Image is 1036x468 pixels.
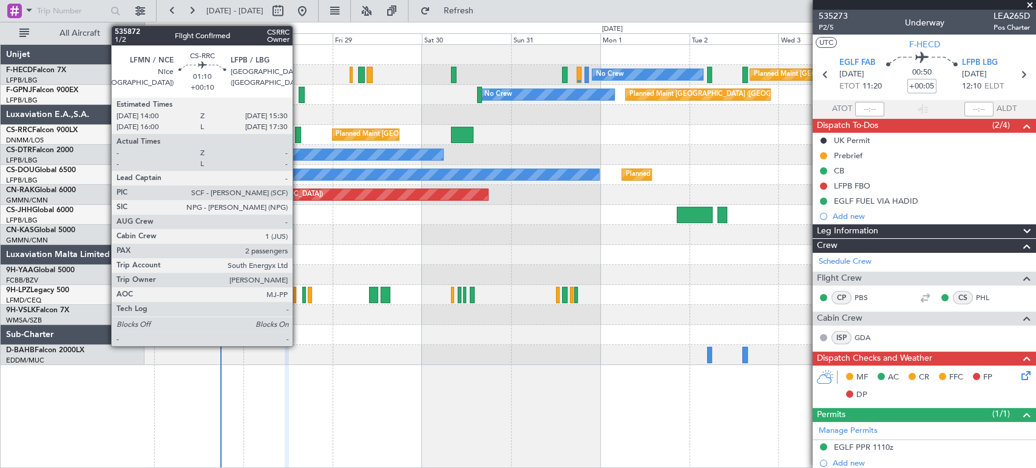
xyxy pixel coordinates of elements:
[37,2,107,20] input: Trip Number
[6,96,38,105] a: LFPB/LBG
[834,442,893,452] div: EGLF PPR 1110z
[834,135,870,145] div: UK Permit
[949,372,963,384] span: FFC
[6,147,32,154] span: CS-DTR
[132,186,323,204] div: Planned Maint [GEOGRAPHIC_DATA] ([GEOGRAPHIC_DATA])
[415,1,487,21] button: Refresh
[32,29,128,38] span: All Aircraft
[816,37,837,48] button: UTC
[778,33,867,44] div: Wed 3
[6,227,75,234] a: CN-KASGlobal 5000
[484,85,512,104] div: No Crew
[6,187,76,194] a: CN-RAKGlobal 6000
[6,287,30,294] span: 9H-LPZ
[6,216,38,225] a: LFPB/LBG
[819,425,878,437] a: Manage Permits
[994,10,1030,22] span: LEA265D
[983,372,992,384] span: FP
[154,33,243,44] div: Wed 27
[817,352,932,366] span: Dispatch Checks and Weather
[912,67,932,79] span: 00:50
[6,187,35,194] span: CN-RAK
[984,81,1004,93] span: ELDT
[839,57,875,69] span: EGLF FAB
[6,67,66,74] a: F-HECDFalcon 7X
[94,165,285,184] div: Planned Maint [GEOGRAPHIC_DATA] ([GEOGRAPHIC_DATA])
[888,372,899,384] span: AC
[992,407,1010,420] span: (1/1)
[6,207,32,214] span: CS-JHH
[976,292,1003,303] a: PHL
[243,33,333,44] div: Thu 28
[905,16,944,29] div: Underway
[817,272,862,286] span: Flight Crew
[6,87,78,94] a: F-GPNJFalcon 900EX
[629,85,820,104] div: Planned Maint [GEOGRAPHIC_DATA] ([GEOGRAPHIC_DATA])
[625,165,816,184] div: Planned Maint [GEOGRAPHIC_DATA] ([GEOGRAPHIC_DATA])
[862,81,882,93] span: 11:20
[997,103,1017,115] span: ALDT
[832,103,852,115] span: ATOT
[6,136,44,145] a: DNMM/LOS
[602,24,623,35] div: [DATE]
[6,87,32,94] span: F-GPNJ
[834,150,862,161] div: Prebrief
[600,33,689,44] div: Mon 1
[6,267,75,274] a: 9H-YAAGlobal 5000
[6,287,69,294] a: 9H-LPZLegacy 500
[147,24,168,35] div: [DATE]
[817,408,845,422] span: Permits
[6,307,69,314] a: 9H-VSLKFalcon 7X
[6,356,44,365] a: EDDM/MUC
[919,372,929,384] span: CR
[336,125,527,144] div: Planned Maint [GEOGRAPHIC_DATA] ([GEOGRAPHIC_DATA])
[817,312,862,326] span: Cabin Crew
[856,389,867,401] span: DP
[994,22,1030,33] span: Pos Charter
[831,291,851,304] div: CP
[856,372,868,384] span: MF
[135,286,163,304] div: No Crew
[6,347,35,354] span: D-BAHB
[6,76,38,85] a: LFPB/LBG
[833,458,1030,468] div: Add new
[6,316,42,325] a: WMSA/SZB
[6,296,41,305] a: LFMD/CEQ
[819,256,872,268] a: Schedule Crew
[6,207,73,214] a: CS-JHHGlobal 6000
[992,119,1010,132] span: (2/4)
[333,33,422,44] div: Fri 29
[855,332,882,343] a: GDA
[817,119,878,133] span: Dispatch To-Dos
[13,24,132,43] button: All Aircraft
[962,81,981,93] span: 12:10
[6,176,38,185] a: LFPB/LBG
[6,147,73,154] a: CS-DTRFalcon 2000
[817,239,838,253] span: Crew
[6,196,48,205] a: GMMN/CMN
[962,57,998,69] span: LFPB LBG
[206,5,263,16] span: [DATE] - [DATE]
[6,127,32,134] span: CS-RRC
[962,69,987,81] span: [DATE]
[511,33,600,44] div: Sun 31
[6,67,33,74] span: F-HECD
[834,181,870,191] div: LFPB FBO
[595,65,623,84] div: No Crew
[6,347,84,354] a: D-BAHBFalcon 2000LX
[839,69,864,81] span: [DATE]
[6,227,34,234] span: CN-KAS
[834,196,918,206] div: EGLF FUEL VIA HADID
[422,33,511,44] div: Sat 30
[855,102,884,116] input: --:--
[753,65,944,84] div: Planned Maint [GEOGRAPHIC_DATA] ([GEOGRAPHIC_DATA])
[6,127,78,134] a: CS-RRCFalcon 900LX
[6,167,35,174] span: CS-DOU
[819,10,848,22] span: 535273
[834,165,844,176] div: CB
[689,33,779,44] div: Tue 2
[6,276,38,285] a: FCBB/BZV
[6,156,38,165] a: LFPB/LBG
[6,167,76,174] a: CS-DOUGlobal 6500
[433,7,484,15] span: Refresh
